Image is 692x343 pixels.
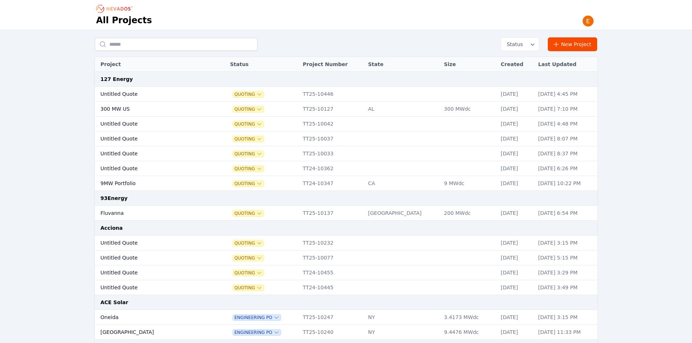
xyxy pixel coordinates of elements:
[535,310,598,325] td: [DATE] 3:15 PM
[95,87,209,102] td: Untitled Quote
[233,106,264,112] button: Quoting
[364,102,440,117] td: AL
[95,131,209,146] td: Untitled Quote
[535,265,598,280] td: [DATE] 3:29 PM
[299,280,365,295] td: TT24-10445
[497,161,535,176] td: [DATE]
[233,330,281,335] button: Engineering PO
[299,325,365,340] td: TT25-10240
[233,270,264,276] button: Quoting
[233,121,264,127] button: Quoting
[299,176,365,191] td: TT24-10347
[497,265,535,280] td: [DATE]
[233,285,264,291] button: Quoting
[233,136,264,142] button: Quoting
[95,191,598,206] td: 93Energy
[299,57,365,72] th: Project Number
[497,176,535,191] td: [DATE]
[233,211,264,216] span: Quoting
[96,3,135,15] nav: Breadcrumb
[233,91,264,97] button: Quoting
[535,57,598,72] th: Last Updated
[95,206,209,221] td: Fluvanna
[582,15,594,27] img: Emily Walker
[501,38,539,51] button: Status
[233,151,264,157] span: Quoting
[299,206,365,221] td: TT25-10137
[95,310,209,325] td: Oneida
[95,310,598,325] tr: OneidaEngineering POTT25-10247NY3.4173 MWdc[DATE][DATE] 3:15 PM
[95,87,598,102] tr: Untitled QuoteQuotingTT25-10446[DATE][DATE] 4:45 PM
[299,236,365,250] td: TT25-10232
[497,57,535,72] th: Created
[497,102,535,117] td: [DATE]
[95,325,209,340] td: [GEOGRAPHIC_DATA]
[95,131,598,146] tr: Untitled QuoteQuotingTT25-10037[DATE][DATE] 8:07 PM
[233,315,281,320] span: Engineering PO
[497,325,535,340] td: [DATE]
[95,265,598,280] tr: Untitled QuoteQuotingTT24-10455[DATE][DATE] 3:29 PM
[95,280,598,295] tr: Untitled QuoteQuotingTT24-10445[DATE][DATE] 3:49 PM
[535,206,598,221] td: [DATE] 6:54 PM
[364,57,440,72] th: State
[364,310,440,325] td: NY
[440,206,497,221] td: 200 MWdc
[95,117,209,131] td: Untitled Quote
[299,131,365,146] td: TT25-10037
[95,102,209,117] td: 300 MW US
[440,310,497,325] td: 3.4173 MWdc
[233,240,264,246] button: Quoting
[535,131,598,146] td: [DATE] 8:07 PM
[95,325,598,340] tr: [GEOGRAPHIC_DATA]Engineering POTT25-10240NY9.4476 MWdc[DATE][DATE] 11:33 PM
[497,206,535,221] td: [DATE]
[535,87,598,102] td: [DATE] 4:45 PM
[95,146,598,161] tr: Untitled QuoteQuotingTT25-10033[DATE][DATE] 8:37 PM
[535,102,598,117] td: [DATE] 7:10 PM
[233,166,264,172] button: Quoting
[95,146,209,161] td: Untitled Quote
[95,250,598,265] tr: Untitled QuoteQuotingTT25-10077[DATE][DATE] 5:15 PM
[95,221,598,236] td: Acciona
[440,102,497,117] td: 300 MWdc
[364,325,440,340] td: NY
[233,255,264,261] button: Quoting
[497,310,535,325] td: [DATE]
[95,117,598,131] tr: Untitled QuoteQuotingTT25-10042[DATE][DATE] 4:48 PM
[497,117,535,131] td: [DATE]
[226,57,299,72] th: Status
[95,161,209,176] td: Untitled Quote
[497,280,535,295] td: [DATE]
[535,176,598,191] td: [DATE] 10:22 PM
[535,250,598,265] td: [DATE] 5:15 PM
[95,236,209,250] td: Untitled Quote
[233,181,264,187] button: Quoting
[440,176,497,191] td: 9 MWdc
[95,102,598,117] tr: 300 MW USQuotingTT25-10127AL300 MWdc[DATE][DATE] 7:10 PM
[299,265,365,280] td: TT24-10455
[535,325,598,340] td: [DATE] 11:33 PM
[364,206,440,221] td: [GEOGRAPHIC_DATA]
[497,236,535,250] td: [DATE]
[497,250,535,265] td: [DATE]
[497,131,535,146] td: [DATE]
[497,87,535,102] td: [DATE]
[96,15,152,26] h1: All Projects
[497,146,535,161] td: [DATE]
[95,57,209,72] th: Project
[95,176,209,191] td: 9MW Portfolio
[299,146,365,161] td: TT25-10033
[95,236,598,250] tr: Untitled QuoteQuotingTT25-10232[DATE][DATE] 3:15 PM
[299,117,365,131] td: TT25-10042
[535,146,598,161] td: [DATE] 8:37 PM
[548,37,598,51] a: New Project
[299,87,365,102] td: TT25-10446
[535,236,598,250] td: [DATE] 3:15 PM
